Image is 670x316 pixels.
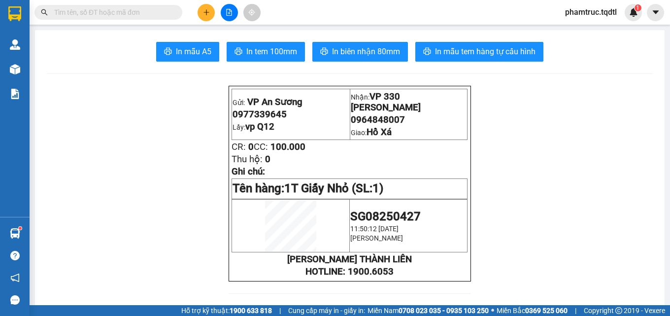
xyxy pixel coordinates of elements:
span: caret-down [651,8,660,17]
span: CR: [232,141,246,152]
span: Giao: [351,129,392,137]
span: phamtruc.tqdtl [557,6,625,18]
span: 0 [248,141,254,152]
input: Tìm tên, số ĐT hoặc mã đơn [54,7,170,18]
strong: 0369 525 060 [525,307,568,315]
span: printer [423,47,431,57]
strong: 1900 633 818 [230,307,272,315]
span: | [575,305,576,316]
span: ⚪️ [491,309,494,313]
span: Thu hộ: [232,154,263,165]
span: printer [164,47,172,57]
span: 11:50:12 [DATE] [350,225,399,233]
span: [PERSON_NAME] [350,234,403,242]
img: icon-new-feature [629,8,638,17]
strong: 0708 023 035 - 0935 103 250 [399,307,489,315]
img: warehouse-icon [10,64,20,74]
span: Miền Bắc [497,305,568,316]
span: Hồ Xá [367,127,392,138]
button: printerIn mẫu A5 [156,42,219,62]
button: plus [198,4,215,21]
sup: 1 [19,227,22,230]
button: caret-down [647,4,664,21]
span: 1T Giấy Nhỏ (SL: [284,181,383,195]
span: | [279,305,281,316]
span: vp Q12 [245,121,274,132]
img: warehouse-icon [10,228,20,239]
span: In biên nhận 80mm [332,45,400,58]
span: VP 330 [PERSON_NAME] [351,91,421,113]
span: 100.000 [270,141,305,152]
span: copyright [615,307,622,314]
img: warehouse-icon [10,39,20,50]
img: logo-vxr [8,6,21,21]
button: printerIn mẫu tem hàng tự cấu hình [415,42,543,62]
span: In mẫu tem hàng tự cấu hình [435,45,536,58]
span: Miền Nam [368,305,489,316]
span: search [41,9,48,16]
button: aim [243,4,261,21]
strong: [PERSON_NAME] THÀNH LIÊN [287,254,412,265]
span: 1 [636,4,639,11]
span: question-circle [10,251,20,260]
span: 0 [265,154,270,165]
sup: 1 [635,4,641,11]
span: notification [10,273,20,282]
span: In mẫu A5 [176,45,211,58]
p: Nhận: [351,91,467,113]
span: Hỗ trợ kỹ thuật: [181,305,272,316]
span: file-add [226,9,233,16]
span: 1) [372,181,383,195]
p: Gửi: [233,97,349,107]
span: 0977339645 [233,109,287,120]
span: aim [248,9,255,16]
span: Cung cấp máy in - giấy in: [288,305,365,316]
span: printer [234,47,242,57]
span: Ghi chú: [232,166,265,177]
strong: HOTLINE: 1900.6053 [305,266,394,277]
span: message [10,295,20,305]
span: plus [203,9,210,16]
span: printer [320,47,328,57]
span: In tem 100mm [246,45,297,58]
span: 0964848007 [351,114,405,125]
span: VP An Sương [247,97,302,107]
span: Tên hàng: [233,181,383,195]
span: Lấy: [233,123,274,131]
button: printerIn biên nhận 80mm [312,42,408,62]
img: solution-icon [10,89,20,99]
button: printerIn tem 100mm [227,42,305,62]
button: file-add [221,4,238,21]
span: CC: [254,141,268,152]
span: SG08250427 [350,210,421,223]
